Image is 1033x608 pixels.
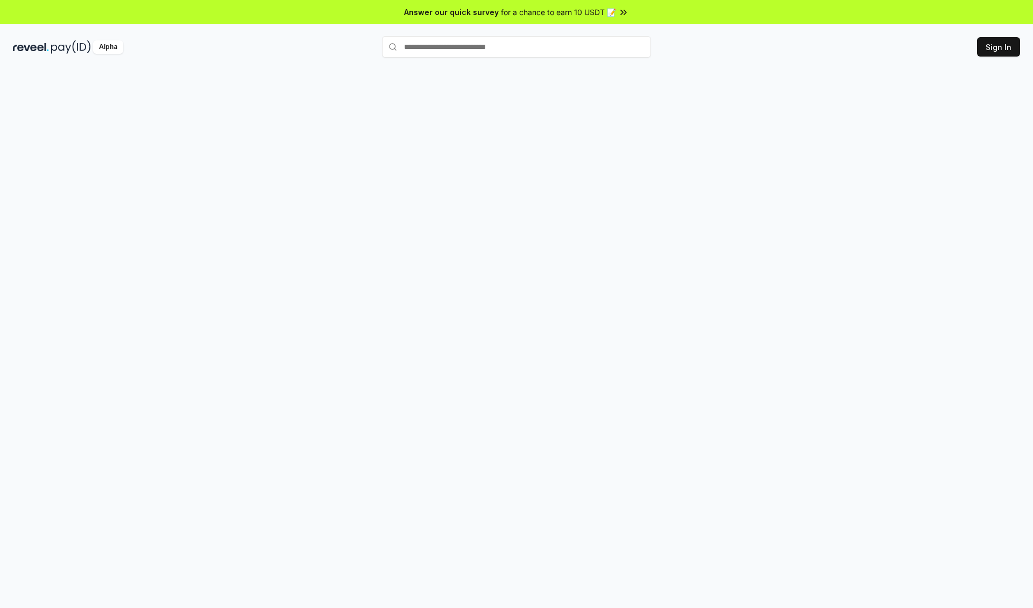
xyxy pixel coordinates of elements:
img: pay_id [51,40,91,54]
span: Answer our quick survey [404,6,499,18]
span: for a chance to earn 10 USDT 📝 [501,6,616,18]
div: Alpha [93,40,123,54]
button: Sign In [977,37,1020,57]
img: reveel_dark [13,40,49,54]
